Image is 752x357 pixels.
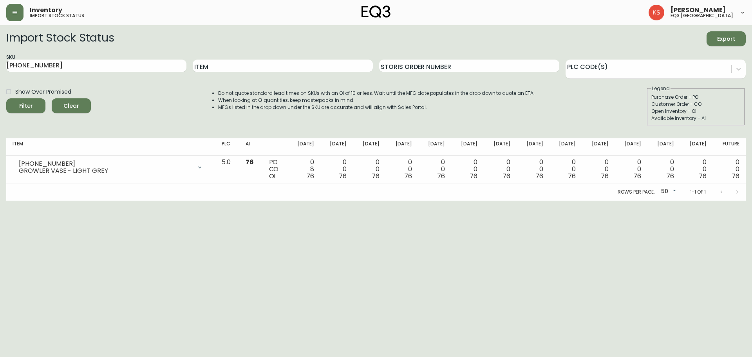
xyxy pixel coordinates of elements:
[6,138,215,156] th: Item
[30,13,84,18] h5: import stock status
[425,159,445,180] div: 0 0
[651,101,741,108] div: Customer Order - CO
[320,138,353,156] th: [DATE]
[719,159,739,180] div: 0 0
[649,5,664,20] img: e2d2a50d62d185d4f6f97e5250e9c2c6
[386,138,419,156] th: [DATE]
[215,138,239,156] th: PLC
[457,159,478,180] div: 0 0
[6,31,114,46] h2: Import Stock Status
[713,34,739,44] span: Export
[359,159,380,180] div: 0 0
[707,31,746,46] button: Export
[687,159,707,180] div: 0 0
[294,159,314,180] div: 0 8
[437,172,445,181] span: 76
[671,13,733,18] h5: eq3 [GEOGRAPHIC_DATA]
[549,138,582,156] th: [DATE]
[535,172,543,181] span: 76
[327,159,347,180] div: 0 0
[615,138,648,156] th: [DATE]
[713,138,746,156] th: Future
[555,159,576,180] div: 0 0
[647,138,680,156] th: [DATE]
[490,159,510,180] div: 0 0
[239,138,262,156] th: AI
[633,172,641,181] span: 76
[19,167,192,174] div: GROWLER VASE - LIGHT GREY
[523,159,543,180] div: 0 0
[339,172,347,181] span: 76
[651,115,741,122] div: Available Inventory - AI
[13,159,209,176] div: [PHONE_NUMBER]GROWLER VASE - LIGHT GREY
[654,159,674,180] div: 0 0
[372,172,380,181] span: 76
[588,159,609,180] div: 0 0
[362,5,390,18] img: logo
[269,172,276,181] span: OI
[6,98,45,113] button: Filter
[306,172,314,181] span: 76
[218,104,535,111] li: MFGs listed in the drop down under the SKU are accurate and will align with Sales Portal.
[517,138,550,156] th: [DATE]
[621,159,642,180] div: 0 0
[680,138,713,156] th: [DATE]
[19,101,33,111] div: Filter
[218,90,535,97] li: Do not quote standard lead times on SKUs with an OI of 10 or less. Wait until the MFG date popula...
[503,172,510,181] span: 76
[30,7,62,13] span: Inventory
[246,158,254,167] span: 76
[732,172,739,181] span: 76
[392,159,412,180] div: 0 0
[58,101,85,111] span: Clear
[52,98,91,113] button: Clear
[15,88,71,96] span: Show Over Promised
[699,172,707,181] span: 76
[451,138,484,156] th: [DATE]
[287,138,320,156] th: [DATE]
[671,7,726,13] span: [PERSON_NAME]
[690,188,706,196] p: 1-1 of 1
[651,108,741,115] div: Open Inventory - OI
[470,172,477,181] span: 76
[601,172,609,181] span: 76
[404,172,412,181] span: 76
[651,94,741,101] div: Purchase Order - PO
[568,172,576,181] span: 76
[215,156,239,183] td: 5.0
[618,188,655,196] p: Rows per page:
[658,185,678,198] div: 50
[666,172,674,181] span: 76
[218,97,535,104] li: When looking at OI quantities, keep masterpacks in mind.
[651,85,671,92] legend: Legend
[484,138,517,156] th: [DATE]
[582,138,615,156] th: [DATE]
[19,160,192,167] div: [PHONE_NUMBER]
[418,138,451,156] th: [DATE]
[353,138,386,156] th: [DATE]
[269,159,282,180] div: PO CO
